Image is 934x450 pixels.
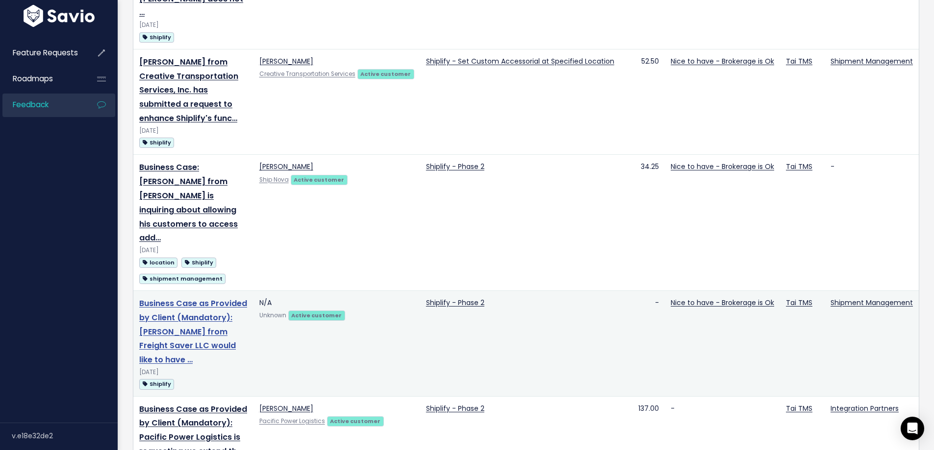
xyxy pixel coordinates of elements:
span: Feedback [13,99,49,110]
a: Shiplify - Phase 2 [426,162,484,171]
a: [PERSON_NAME] [259,162,313,171]
td: - [825,155,919,291]
span: Feature Requests [13,47,78,58]
a: Shiplify [139,31,174,43]
a: shipment management [139,272,226,284]
a: Active customer [291,174,348,184]
a: Roadmaps [2,68,81,90]
a: Active customer [357,69,414,78]
a: Shiplify - Phase 2 [426,298,484,308]
strong: Active customer [330,417,380,425]
span: shipment management [139,274,226,284]
a: Business Case as Provided by Client (Mandatory): [PERSON_NAME] from Freight Saver LLC would like ... [139,298,247,365]
a: [PERSON_NAME] [259,403,313,413]
a: Shiplify - Phase 2 [426,403,484,413]
a: Nice to have - Brokerage is Ok [671,298,774,308]
span: Shiplify [139,32,174,43]
a: Ship Nova [259,176,289,184]
a: Creative Transportation Services [259,70,355,78]
a: Business Case: [PERSON_NAME] from [PERSON_NAME] is inquiring about allowing his customers to acce... [139,162,238,243]
a: [PERSON_NAME] [259,56,313,66]
div: [DATE] [139,126,248,136]
td: 34.25 [620,155,665,291]
a: Integration Partners [831,403,899,413]
a: Shiplify [139,136,174,148]
a: location [139,256,177,268]
a: Tai TMS [786,162,812,171]
td: N/A [253,291,420,397]
span: Roadmaps [13,73,53,84]
a: Shiplify - Set Custom Accessorial at Specified Location [426,56,614,66]
a: Active customer [327,416,384,426]
strong: Active customer [291,311,342,319]
span: Unknown [259,311,286,319]
a: Nice to have - Brokerage is Ok [671,56,774,66]
a: Shipment Management [831,298,913,308]
a: Tai TMS [786,298,812,308]
strong: Active customer [294,176,344,184]
strong: Active customer [360,70,411,78]
a: Pacific Power Logistics [259,417,325,425]
div: Open Intercom Messenger [901,417,924,440]
a: Shipment Management [831,56,913,66]
div: [DATE] [139,20,248,30]
div: v.e18e32de2 [12,423,118,449]
span: Shiplify [139,138,174,148]
a: Feedback [2,94,81,116]
a: Nice to have - Brokerage is Ok [671,162,774,171]
a: Tai TMS [786,56,812,66]
span: Shiplify [139,379,174,389]
span: Shiplify [181,258,216,268]
a: Feature Requests [2,42,81,64]
a: Shiplify [181,256,216,268]
a: [PERSON_NAME] from Creative Transportation Services, Inc. has submitted a request to enhance Ship... [139,56,238,124]
a: Active customer [288,310,345,320]
a: Tai TMS [786,403,812,413]
a: Shiplify [139,378,174,390]
td: - [620,291,665,397]
div: [DATE] [139,245,248,256]
div: [DATE] [139,367,248,378]
span: location [139,258,177,268]
td: 52.50 [620,49,665,155]
img: logo-white.9d6f32f41409.svg [21,5,97,27]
